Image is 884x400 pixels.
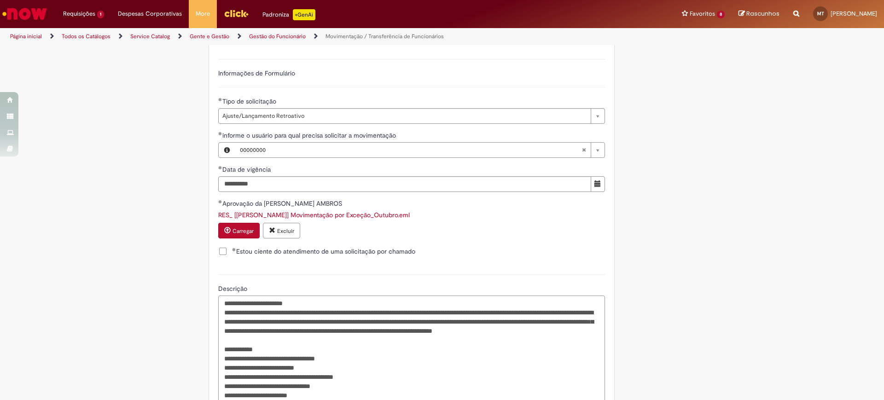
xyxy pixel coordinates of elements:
[218,284,249,293] span: Descrição
[577,143,591,157] abbr: Limpar campo informe o usuário para qual precisa solicitar a movimentação
[222,109,586,123] span: Ajuste/Lançamento Retroativo
[62,33,110,40] a: Todos os Catálogos
[739,10,779,18] a: Rascunhos
[240,143,582,157] span: 00000000
[130,33,170,40] a: Service Catalog
[293,9,315,20] p: +GenAi
[277,227,294,235] small: Excluir
[218,223,260,238] button: Carregar anexo de Aprovação da LARISSA FONTENELLE AMBROS Required
[1,5,48,23] img: ServiceNow
[262,9,315,20] div: Padroniza
[717,11,725,18] span: 8
[222,131,398,139] span: Necessários - informe o usuário para qual precisa solicitar a movimentação
[196,9,210,18] span: More
[817,11,824,17] span: MT
[218,166,222,169] span: Obrigatório Preenchido
[690,9,715,18] span: Favoritos
[97,11,104,18] span: 1
[249,33,306,40] a: Gestão do Funcionário
[118,9,182,18] span: Despesas Corporativas
[235,143,605,157] a: 00000000Limpar campo informe o usuário para qual precisa solicitar a movimentação
[10,33,42,40] a: Página inicial
[746,9,779,18] span: Rascunhos
[263,223,300,238] button: Excluir anexo RES_ [Leonardo Paim] Movimentação por Exceção_Outubro.eml
[218,211,410,219] a: Download de RES_ [Leonardo Paim] Movimentação por Exceção_Outubro.eml
[219,143,235,157] button: informe o usuário para qual precisa solicitar a movimentação, Visualizar este registro 00000000
[63,9,95,18] span: Requisições
[232,248,236,251] span: Obrigatório Preenchido
[224,6,249,20] img: click_logo_yellow_360x200.png
[326,33,444,40] a: Movimentação / Transferência de Funcionários
[222,199,344,208] span: Aprovação da [PERSON_NAME] AMBROS
[831,10,877,17] span: [PERSON_NAME]
[218,69,295,77] label: Informações de Formulário
[190,33,229,40] a: Gente e Gestão
[222,165,273,174] span: Data de vigência
[218,98,222,101] span: Obrigatório Preenchido
[218,200,222,203] span: Obrigatório Preenchido
[218,176,591,192] input: Data de vigência 01 October 2025 Wednesday
[7,28,582,45] ul: Trilhas de página
[232,247,415,256] span: Estou ciente do atendimento de uma solicitação por chamado
[222,97,278,105] span: Tipo de solicitação
[233,227,254,235] small: Carregar
[591,176,605,192] button: Mostrar calendário para Data de vigência
[218,132,222,135] span: Obrigatório Preenchido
